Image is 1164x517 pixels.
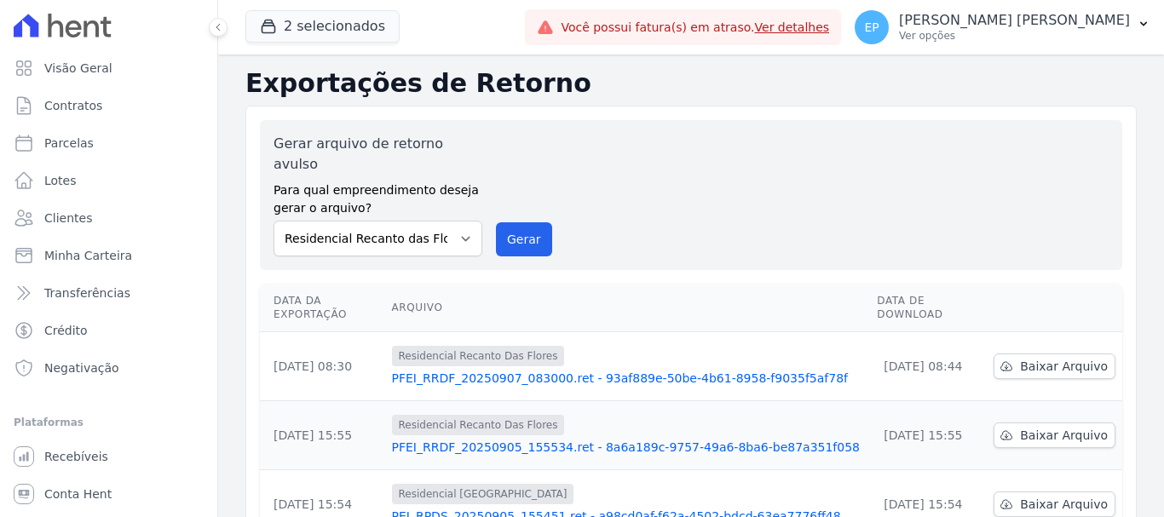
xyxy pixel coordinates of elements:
[755,20,830,34] a: Ver detalhes
[7,164,210,198] a: Lotes
[245,68,1137,99] h2: Exportações de Retorno
[864,21,879,33] span: EP
[44,485,112,503] span: Conta Hent
[44,172,77,189] span: Lotes
[392,346,565,366] span: Residencial Recanto Das Flores
[7,238,210,273] a: Minha Carteira
[7,201,210,235] a: Clientes
[392,370,864,387] a: PFEI_RRDF_20250907_083000.ret - 93af889e-50be-4b61-8958-f9035f5af78f
[392,484,574,504] span: Residencial [GEOGRAPHIC_DATA]
[44,322,88,339] span: Crédito
[7,89,210,123] a: Contratos
[44,359,119,376] span: Negativação
[14,412,204,433] div: Plataformas
[274,175,482,217] label: Para qual empreendimento deseja gerar o arquivo?
[392,415,565,435] span: Residencial Recanto Das Flores
[7,51,210,85] a: Visão Geral
[1020,427,1108,444] span: Baixar Arquivo
[496,222,552,256] button: Gerar
[260,401,385,470] td: [DATE] 15:55
[899,12,1130,29] p: [PERSON_NAME] [PERSON_NAME]
[44,448,108,465] span: Recebíveis
[7,276,210,310] a: Transferências
[7,126,210,160] a: Parcelas
[870,284,987,332] th: Data de Download
[7,313,210,348] a: Crédito
[44,284,130,302] span: Transferências
[561,19,829,37] span: Você possui fatura(s) em atraso.
[870,401,987,470] td: [DATE] 15:55
[274,134,482,175] label: Gerar arquivo de retorno avulso
[260,332,385,401] td: [DATE] 08:30
[44,97,102,114] span: Contratos
[44,247,132,264] span: Minha Carteira
[245,10,400,43] button: 2 selecionados
[385,284,871,332] th: Arquivo
[44,135,94,152] span: Parcelas
[44,210,92,227] span: Clientes
[7,351,210,385] a: Negativação
[392,439,864,456] a: PFEI_RRDF_20250905_155534.ret - 8a6a189c-9757-49a6-8ba6-be87a351f058
[1020,496,1108,513] span: Baixar Arquivo
[994,353,1115,379] a: Baixar Arquivo
[899,29,1130,43] p: Ver opções
[841,3,1164,51] button: EP [PERSON_NAME] [PERSON_NAME] Ver opções
[1020,358,1108,375] span: Baixar Arquivo
[260,284,385,332] th: Data da Exportação
[7,439,210,474] a: Recebíveis
[870,332,987,401] td: [DATE] 08:44
[994,422,1115,448] a: Baixar Arquivo
[44,60,112,77] span: Visão Geral
[7,477,210,511] a: Conta Hent
[994,491,1115,517] a: Baixar Arquivo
